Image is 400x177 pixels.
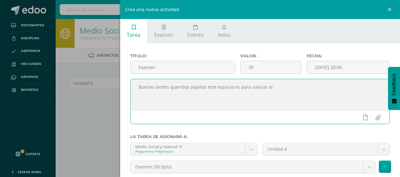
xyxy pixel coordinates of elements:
a: Examen [148,19,180,43]
input: Fecha de entrega [307,61,390,73]
a: Aviso [211,19,237,43]
label: La tarea se asignará a: [130,134,390,139]
span: Evento [187,31,204,38]
label: Título: [130,54,236,58]
label: Fecha: [307,54,390,58]
a: Tarea [120,19,147,43]
span: Examen [154,31,173,38]
a: Unidad 4 [263,143,390,155]
span: Unidad 4 [268,143,373,155]
button: Feedback - Mostrar encuesta [388,67,400,110]
span: Tarea [127,31,140,38]
div: Preparatoria Preprimaria [135,149,241,154]
div: Medio Social y Natural 'A' [135,143,241,149]
label: Valor: [240,54,301,58]
a: Medio Social y Natural 'A'Preparatoria Preprimaria [131,143,257,155]
input: Puntos máximos [241,61,301,73]
input: Título [131,61,235,73]
a: Examen (30.0pts) [131,161,375,173]
span: Examen (30.0pts) [135,161,359,173]
span: Feedback [391,73,397,95]
a: Evento [181,19,211,43]
span: Aviso [218,31,231,38]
